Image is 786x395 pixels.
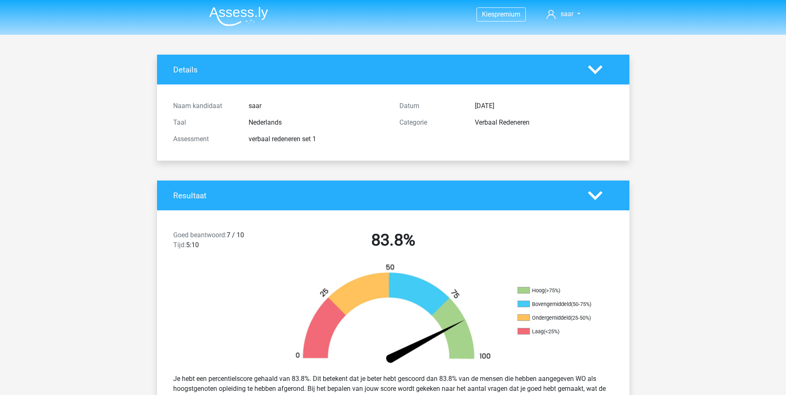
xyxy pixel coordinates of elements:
[482,10,494,18] span: Kies
[393,101,469,111] div: Datum
[286,230,500,250] h2: 83.8%
[173,241,186,249] span: Tijd:
[167,101,242,111] div: Naam kandidaat
[469,101,619,111] div: [DATE]
[544,287,560,294] div: (>75%)
[518,328,600,335] li: Laag
[167,134,242,144] div: Assessment
[173,65,576,75] h4: Details
[477,9,525,20] a: Kiespremium
[242,118,393,128] div: Nederlands
[242,134,393,144] div: verbaal redeneren set 1
[469,118,619,128] div: Verbaal Redeneren
[544,328,559,335] div: (<25%)
[518,287,600,294] li: Hoog
[518,301,600,308] li: Bovengemiddeld
[494,10,520,18] span: premium
[543,9,583,19] a: saar
[173,231,227,239] span: Goed beantwoord:
[209,7,268,26] img: Assessly
[242,101,393,111] div: saar
[167,118,242,128] div: Taal
[281,263,505,367] img: 84.bc7de206d6a3.png
[518,314,600,322] li: Ondergemiddeld
[571,301,591,307] div: (50-75%)
[393,118,469,128] div: Categorie
[173,191,576,200] h4: Resultaat
[561,10,573,18] span: saar
[571,315,591,321] div: (25-50%)
[167,230,280,253] div: 7 / 10 5:10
